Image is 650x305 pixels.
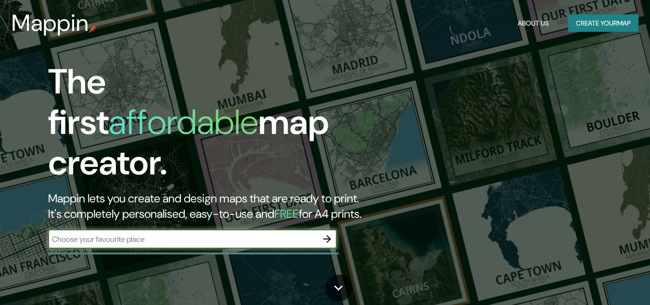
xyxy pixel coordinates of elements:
[48,62,373,191] h1: The first map creator.
[514,14,553,32] button: About Us
[12,10,89,37] h3: Mappin
[89,25,97,33] img: mappin-pin
[274,206,299,221] h5: FREE
[568,14,638,32] button: Create yourmap
[48,234,318,245] input: Choose your favourite place
[109,100,258,145] h1: affordable
[48,191,373,222] h2: Mappin lets you create and design maps that are ready to print. It's completely personalised, eas...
